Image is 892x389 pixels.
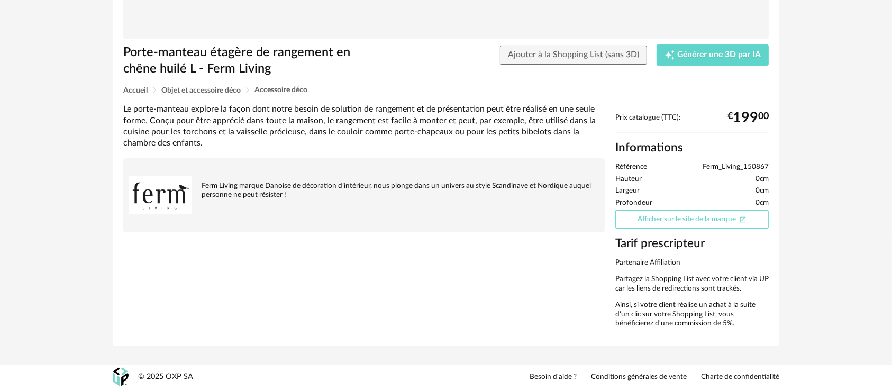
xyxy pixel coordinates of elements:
h3: Tarif prescripteur [615,236,769,251]
span: Open In New icon [739,215,747,222]
div: Breadcrumb [123,86,769,94]
span: Générer une 3D par IA [677,51,761,59]
p: Ainsi, si votre client réalise un achat à la suite d'un clic sur votre Shopping List, vous bénéfi... [615,301,769,329]
span: Ajouter à la Shopping List (sans 3D) [508,50,639,59]
span: 0cm [756,175,769,184]
h2: Informations [615,140,769,156]
span: 0cm [756,198,769,208]
img: OXP [113,368,129,386]
span: Largeur [615,186,640,196]
div: € 00 [727,114,769,122]
span: Hauteur [615,175,642,184]
span: 0cm [756,186,769,196]
span: Accueil [123,87,148,94]
div: Le porte-manteau explore la façon dont notre besoin de solution de rangement et de présentation p... [123,104,605,149]
button: Ajouter à la Shopping List (sans 3D) [500,46,647,65]
a: Afficher sur le site de la marqueOpen In New icon [615,210,769,229]
span: Référence [615,162,647,172]
img: brand logo [129,164,192,227]
a: Besoin d'aide ? [530,373,577,382]
p: Ferm Living marque Danoise de décoration d’intérieur, nous plonge dans un univers au style Scandi... [129,182,599,200]
span: Creation icon [665,50,675,60]
div: © 2025 OXP SA [138,372,193,382]
div: Prix catalogue (TTC): [615,113,769,133]
button: Creation icon Générer une 3D par IA [657,44,769,66]
h1: Porte-manteau étagère de rangement en chêne huilé L - Ferm Living [123,44,386,77]
p: Partenaire Affiliation [615,258,769,268]
span: Accessoire déco [254,86,307,94]
span: Objet et accessoire déco [161,87,241,94]
span: Ferm_Living_150867 [703,162,769,172]
span: Profondeur [615,198,652,208]
p: Partagez la Shopping List avec votre client via UP car les liens de redirections sont trackés. [615,275,769,293]
a: Conditions générales de vente [591,373,687,382]
span: 199 [733,114,758,122]
a: Charte de confidentialité [701,373,779,382]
